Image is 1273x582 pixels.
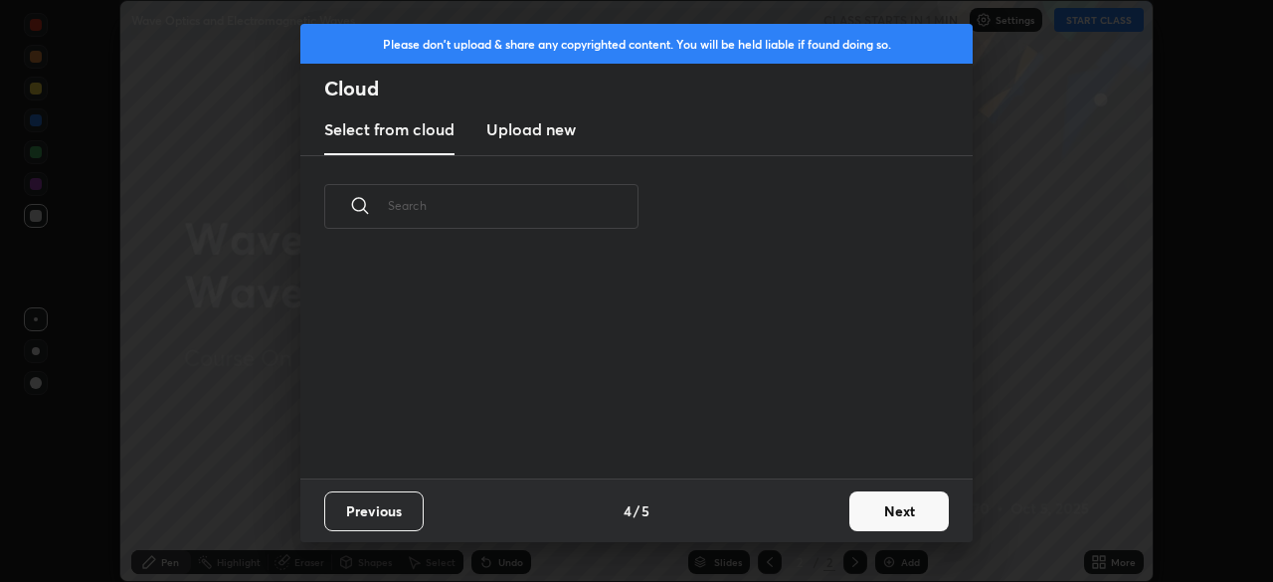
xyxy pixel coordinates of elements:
h4: 5 [641,500,649,521]
h4: / [634,500,639,521]
h2: Cloud [324,76,973,101]
h4: 4 [624,500,632,521]
button: Previous [324,491,424,531]
h3: Upload new [486,117,576,141]
input: Search [388,163,638,248]
div: Please don't upload & share any copyrighted content. You will be held liable if found doing so. [300,24,973,64]
h3: Select from cloud [324,117,455,141]
button: Next [849,491,949,531]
